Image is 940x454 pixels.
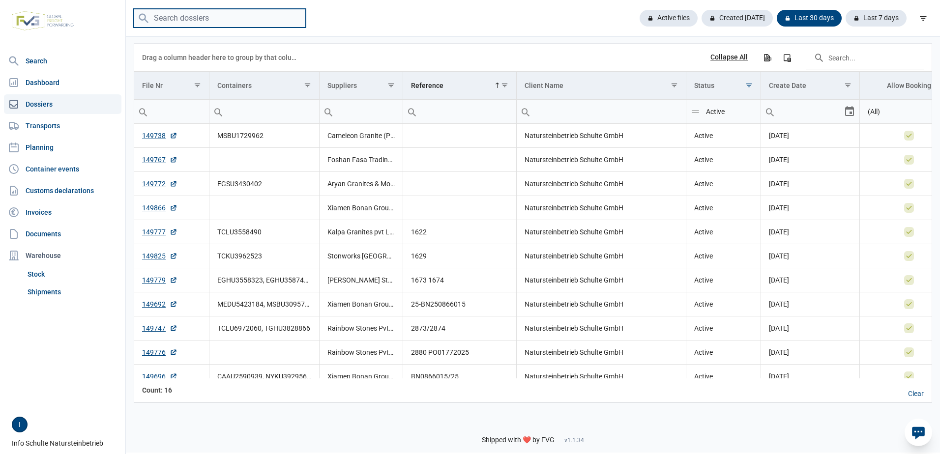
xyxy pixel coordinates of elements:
td: Kalpa Granites pvt Ltd [319,220,403,244]
span: [DATE] [769,228,789,236]
input: Filter cell [686,100,761,123]
input: Filter cell [320,100,403,123]
td: MEDU5423184, MSBU3095790, MSMU2384880, MSMU2839839, TGCU2134100 [209,292,319,316]
td: Filter cell [517,100,686,124]
div: Info Schulte Natursteinbetrieb [12,417,119,448]
td: Column Status [686,72,761,100]
div: Create Date [769,82,806,89]
div: Search box [320,100,337,123]
img: FVG - Global freight forwarding [8,7,78,34]
span: [DATE] [769,300,789,308]
input: Filter cell [134,100,209,123]
td: Natursteinbetrieb Schulte GmbH [517,148,686,172]
td: Cameleon Granite (PTY) Ltd. [319,124,403,148]
a: Planning [4,138,121,157]
span: Show filter options for column 'Reference' [501,82,508,89]
div: Collapse All [710,53,748,62]
td: Column Reference [403,72,517,100]
div: Export all data to Excel [758,49,776,66]
td: Active [686,340,761,365]
a: Invoices [4,202,121,222]
td: Natursteinbetrieb Schulte GmbH [517,244,686,268]
div: Created [DATE] [702,10,773,27]
div: Last 30 days [777,10,842,27]
input: Search dossiers [134,9,306,28]
a: Stock [24,265,121,283]
div: Search box [686,100,704,123]
span: Show filter options for column 'Create Date' [844,82,852,89]
td: Active [686,244,761,268]
a: 149772 [142,179,177,189]
span: Show filter options for column 'Status' [745,82,753,89]
div: Reference [411,82,443,89]
td: EGHU3558323, EGHU3587466 [209,268,319,292]
td: Aryan Granites & Monuments Pvt. Ltd. [319,172,403,196]
td: Active [686,292,761,316]
span: [DATE] [769,372,789,380]
span: [DATE] [769,324,789,332]
td: Natursteinbetrieb Schulte GmbH [517,365,686,389]
a: 149692 [142,299,177,309]
td: TCKU3962523 [209,244,319,268]
td: 2880 PO01772025 [403,340,517,365]
span: Shipped with ❤️ by FVG [482,436,555,445]
td: 2873/2874 [403,316,517,340]
td: Column File Nr [134,72,209,100]
span: [DATE] [769,348,789,356]
a: 149777 [142,227,177,237]
div: Select [844,100,855,123]
a: 149696 [142,371,177,381]
td: Rainbow Stones Pvt. Ltd. [319,316,403,340]
td: Active [686,220,761,244]
td: Natursteinbetrieb Schulte GmbH [517,172,686,196]
td: Column Suppliers [319,72,403,100]
td: Active [686,172,761,196]
td: Natursteinbetrieb Schulte GmbH [517,220,686,244]
a: 149747 [142,323,177,333]
td: Stonworks [GEOGRAPHIC_DATA] [319,244,403,268]
span: v1.1.34 [564,436,584,444]
span: [DATE] [769,180,789,188]
span: [DATE] [769,156,789,164]
a: Documents [4,224,121,244]
a: 149866 [142,203,177,213]
a: 149767 [142,155,177,165]
span: Show filter options for column 'Containers' [304,82,311,89]
div: Search box [517,100,534,123]
td: 1629 [403,244,517,268]
div: Status [694,82,714,89]
span: [DATE] [769,252,789,260]
div: Allow Booking [887,82,931,89]
div: Client Name [525,82,563,89]
td: Rainbow Stones Pvt. Ltd. [319,340,403,365]
td: Filter cell [319,100,403,124]
td: EGSU3430402 [209,172,319,196]
td: 1622 [403,220,517,244]
span: Show filter options for column 'Suppliers' [387,82,395,89]
a: 149825 [142,251,177,261]
div: Data grid toolbar [142,44,924,71]
td: Natursteinbetrieb Schulte GmbH [517,340,686,365]
div: File Nr [142,82,163,89]
td: Natursteinbetrieb Schulte GmbH [517,124,686,148]
a: 149779 [142,275,177,285]
td: 25-BN250866015 [403,292,517,316]
td: Natursteinbetrieb Schulte GmbH [517,196,686,220]
a: Container events [4,159,121,179]
div: Containers [217,82,252,89]
div: Drag a column header here to group by that column [142,50,300,65]
a: 149776 [142,347,177,357]
div: Search box [209,100,227,123]
span: Show filter options for column 'File Nr' [194,82,201,89]
td: Xiamen Bonan Group Co., Ltd. [319,365,403,389]
td: Column Create Date [761,72,860,100]
div: Active files [640,10,698,27]
div: File Nr Count: 16 [142,385,201,395]
td: Xiamen Bonan Group Co., Ltd. [319,196,403,220]
td: Natursteinbetrieb Schulte GmbH [517,268,686,292]
td: Natursteinbetrieb Schulte GmbH [517,292,686,316]
td: TCLU3558490 [209,220,319,244]
td: Column Client Name [517,72,686,100]
div: Search box [403,100,421,123]
span: Show filter options for column 'Client Name' [671,82,678,89]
